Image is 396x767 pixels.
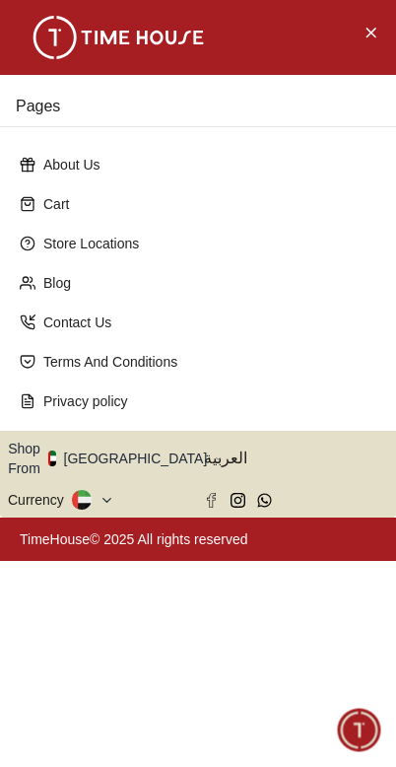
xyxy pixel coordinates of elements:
[43,155,368,174] p: About Us
[43,313,368,332] p: Contact Us
[355,16,386,47] button: Close Menu
[43,273,368,293] p: Blog
[204,439,388,478] button: العربية
[8,439,222,478] button: Shop From[GEOGRAPHIC_DATA]
[204,493,219,508] a: Facebook
[338,709,381,752] div: Chat Widget
[20,531,248,547] a: TimeHouse© 2025 All rights reserved
[43,352,368,372] p: Terms And Conditions
[43,194,368,214] p: Cart
[231,493,245,508] a: Instagram
[43,391,368,411] p: Privacy policy
[43,234,368,253] p: Store Locations
[204,447,388,470] span: العربية
[20,16,217,59] img: ...
[257,493,272,508] a: Whatsapp
[48,451,56,466] img: United Arab Emirates
[8,490,72,510] div: Currency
